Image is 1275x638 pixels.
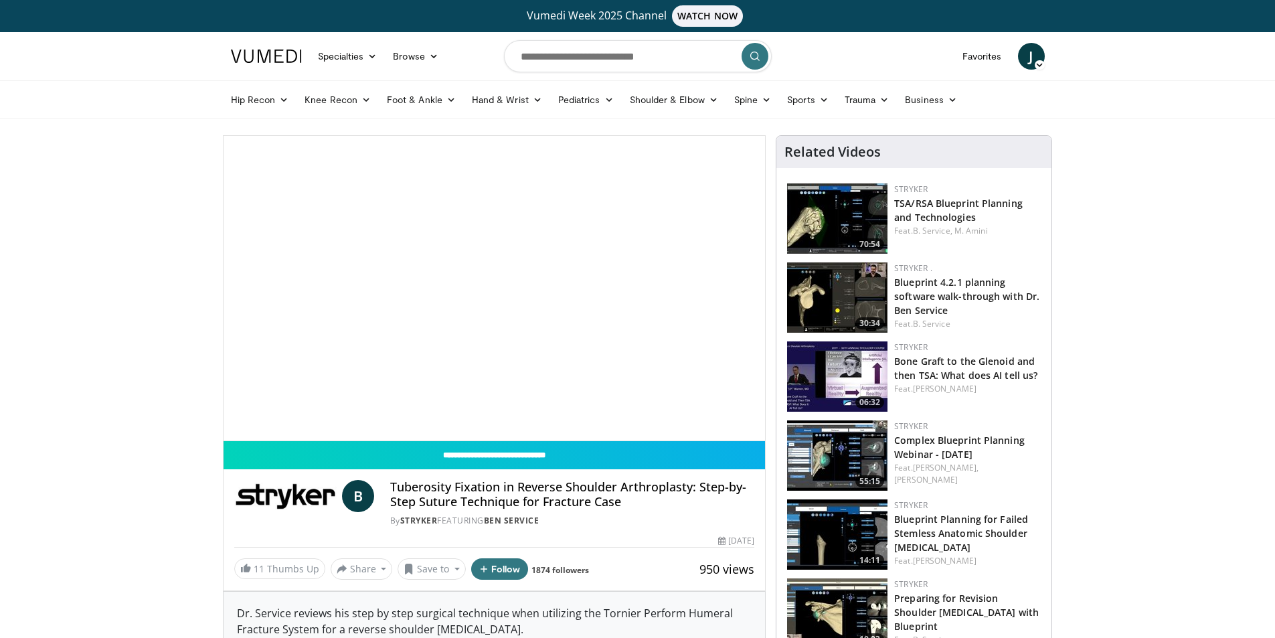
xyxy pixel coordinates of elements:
[1018,43,1045,70] a: J
[550,86,622,113] a: Pediatrics
[504,40,772,72] input: Search topics, interventions
[894,555,1041,567] div: Feat.
[894,183,928,195] a: Stryker
[897,86,965,113] a: Business
[234,480,337,512] img: Stryker
[787,341,887,412] img: 2fe98b9b-57e2-46a3-a8ae-c8f1b1498471.150x105_q85_crop-smart_upscale.jpg
[855,238,884,250] span: 70:54
[894,225,1041,237] div: Feat.
[672,5,743,27] span: WATCH NOW
[779,86,837,113] a: Sports
[954,43,1010,70] a: Favorites
[379,86,464,113] a: Foot & Ankle
[531,564,589,576] a: 1874 followers
[471,558,529,580] button: Follow
[894,434,1025,461] a: Complex Blueprint Planning Webinar - [DATE]
[787,262,887,333] a: 30:34
[894,383,1041,395] div: Feat.
[913,225,952,236] a: B. Service,
[390,480,754,509] h4: Tuberosity Fixation in Reverse Shoulder Arthroplasty: Step-by-Step Suture Technique for Fracture ...
[390,515,754,527] div: By FEATURING
[234,558,325,579] a: 11 Thumbs Up
[254,562,264,575] span: 11
[913,318,950,329] a: B. Service
[787,341,887,412] a: 06:32
[787,499,887,570] a: 14:11
[400,515,438,526] a: Stryker
[787,262,887,333] img: 9fb1103d-667f-4bf7-ae7b-90017cecf1e6.150x105_q85_crop-smart_upscale.jpg
[894,420,928,432] a: Stryker
[622,86,726,113] a: Shoulder & Elbow
[837,86,898,113] a: Trauma
[231,50,302,63] img: VuMedi Logo
[855,475,884,487] span: 55:15
[787,420,887,491] img: 2640b230-daff-4365-83bd-21e2b960ecb5.150x105_q85_crop-smart_upscale.jpg
[894,474,958,485] a: [PERSON_NAME]
[726,86,779,113] a: Spine
[855,317,884,329] span: 30:34
[894,262,932,274] a: Stryker .
[398,558,466,580] button: Save to
[913,555,976,566] a: [PERSON_NAME]
[699,561,754,577] span: 950 views
[894,355,1037,382] a: Bone Graft to the Glenoid and then TSA: What does AI tell us?
[342,480,374,512] a: B
[894,462,1041,486] div: Feat.
[894,341,928,353] a: Stryker
[894,276,1039,317] a: Blueprint 4.2.1 planning software walk-through with Dr. Ben Service
[787,420,887,491] a: 55:15
[784,144,881,160] h4: Related Videos
[385,43,446,70] a: Browse
[296,86,379,113] a: Knee Recon
[718,535,754,547] div: [DATE]
[954,225,988,236] a: M. Amini
[331,558,393,580] button: Share
[894,592,1039,633] a: Preparing for Revision Shoulder [MEDICAL_DATA] with Blueprint
[787,183,887,254] a: 70:54
[913,462,979,473] a: [PERSON_NAME],
[310,43,386,70] a: Specialties
[233,5,1043,27] a: Vumedi Week 2025 ChannelWATCH NOW
[894,499,928,511] a: Stryker
[855,396,884,408] span: 06:32
[894,318,1041,330] div: Feat.
[855,554,884,566] span: 14:11
[224,136,766,441] video-js: Video Player
[894,578,928,590] a: Stryker
[787,499,887,570] img: c13ded17-286e-4953-b0b0-4a5850984392.150x105_q85_crop-smart_upscale.jpg
[894,197,1023,224] a: TSA/RSA Blueprint Planning and Technologies
[894,513,1028,554] a: Blueprint Planning for Failed Stemless Anatomic Shoulder [MEDICAL_DATA]
[484,515,539,526] a: Ben Service
[787,183,887,254] img: a4d3b802-610a-4c4d-91a4-ffc1b6f0ec47.150x105_q85_crop-smart_upscale.jpg
[223,86,297,113] a: Hip Recon
[464,86,550,113] a: Hand & Wrist
[913,383,976,394] a: [PERSON_NAME]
